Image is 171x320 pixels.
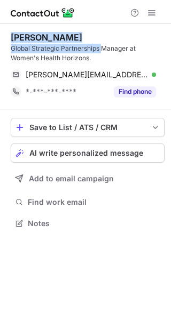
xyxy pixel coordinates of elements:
span: AI write personalized message [29,149,143,157]
button: save-profile-one-click [11,118,165,137]
span: Notes [28,219,160,228]
span: Find work email [28,197,160,207]
img: ContactOut v5.3.10 [11,6,75,19]
span: Add to email campaign [29,174,114,183]
div: Save to List / ATS / CRM [29,123,146,132]
button: Notes [11,216,165,231]
span: [PERSON_NAME][EMAIL_ADDRESS][DOMAIN_NAME] [26,70,148,79]
button: AI write personalized message [11,143,165,163]
button: Add to email campaign [11,169,165,188]
div: Global Strategic Partnerships Manager at Women's Health Horizons. [11,44,165,63]
button: Reveal Button [114,86,156,97]
div: [PERSON_NAME] [11,32,82,43]
button: Find work email [11,195,165,210]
